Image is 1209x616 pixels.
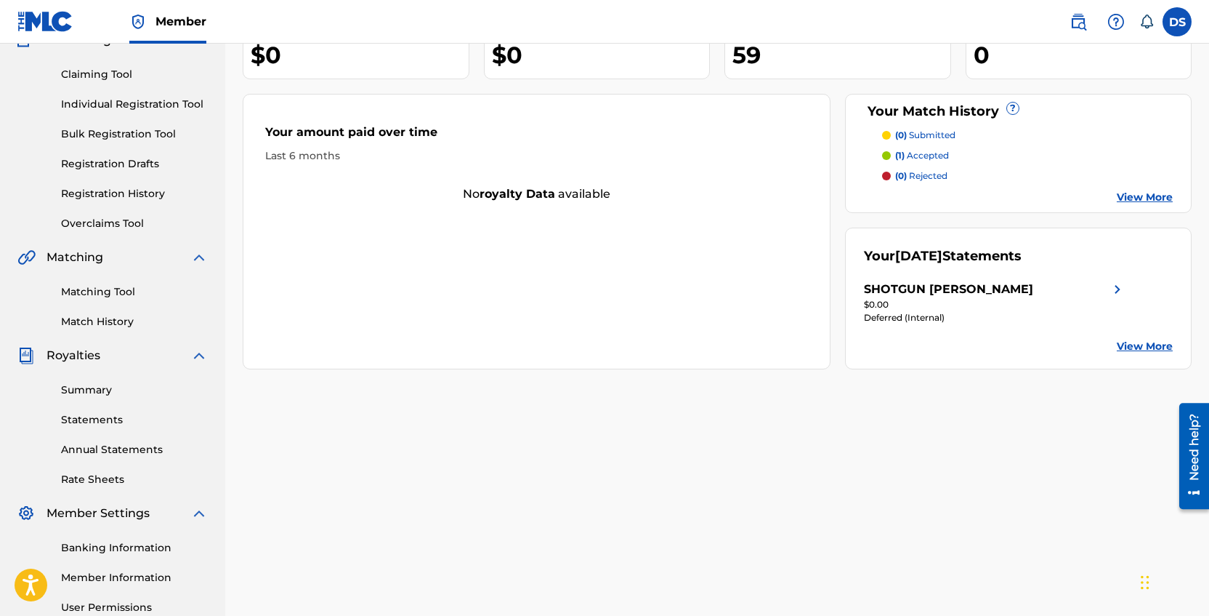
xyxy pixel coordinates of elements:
[61,284,208,300] a: Matching Tool
[882,169,1173,183] a: (0) rejected
[46,347,100,364] span: Royalties
[61,186,208,201] a: Registration History
[895,129,907,140] span: (0)
[61,472,208,487] a: Rate Sheets
[243,185,830,203] div: No available
[1136,546,1209,616] iframe: Chat Widget
[1107,13,1125,31] img: help
[265,124,808,148] div: Your amount paid over time
[492,39,710,71] div: $0
[864,281,1033,298] div: SHOTGUN [PERSON_NAME]
[1109,281,1126,298] img: right chevron icon
[155,13,206,30] span: Member
[895,150,905,161] span: (1)
[1162,7,1192,36] div: User Menu
[895,169,947,183] p: rejected
[61,383,208,398] a: Summary
[1101,7,1131,36] div: Help
[864,281,1126,324] a: SHOTGUN [PERSON_NAME]right chevron icon$0.00Deferred (Internal)
[61,540,208,556] a: Banking Information
[190,249,208,266] img: expand
[895,170,907,181] span: (0)
[61,412,208,428] a: Statements
[1007,103,1019,114] span: ?
[61,97,208,112] a: Individual Registration Tool
[61,156,208,172] a: Registration Drafts
[1064,7,1093,36] a: Public Search
[17,347,35,364] img: Royalties
[61,600,208,615] a: User Permissions
[864,311,1126,324] div: Deferred (Internal)
[1117,190,1173,205] a: View More
[129,13,147,31] img: Top Rightsholder
[974,39,1192,71] div: 0
[61,216,208,231] a: Overclaims Tool
[190,347,208,364] img: expand
[895,129,955,142] p: submitted
[895,248,942,264] span: [DATE]
[1139,15,1154,29] div: Notifications
[1168,396,1209,516] iframe: Resource Center
[190,505,208,522] img: expand
[1069,13,1087,31] img: search
[251,39,469,71] div: $0
[1117,339,1173,354] a: View More
[732,39,950,71] div: 59
[265,148,808,164] div: Last 6 months
[61,442,208,457] a: Annual Statements
[17,505,35,522] img: Member Settings
[1141,561,1149,604] div: Drag
[895,149,949,162] p: accepted
[480,187,555,201] strong: royalty data
[864,298,1126,311] div: $0.00
[46,505,150,522] span: Member Settings
[882,149,1173,162] a: (1) accepted
[864,102,1173,121] div: Your Match History
[17,11,73,32] img: MLC Logo
[864,247,1022,266] div: Your Statements
[61,127,208,142] a: Bulk Registration Tool
[882,129,1173,142] a: (0) submitted
[61,314,208,329] a: Match History
[61,67,208,82] a: Claiming Tool
[17,249,36,266] img: Matching
[46,249,103,266] span: Matching
[61,570,208,585] a: Member Information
